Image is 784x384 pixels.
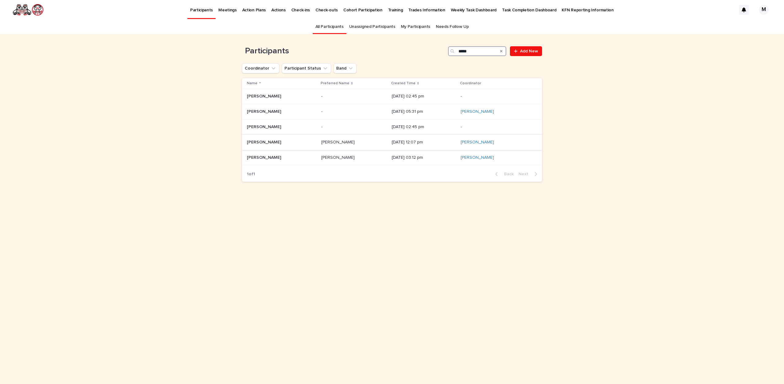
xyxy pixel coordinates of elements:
button: Participant Status [282,63,331,73]
p: - [321,123,324,130]
p: Name [247,80,258,87]
button: Band [334,63,356,73]
p: - [321,108,324,114]
button: Back [490,171,516,177]
span: Add New [520,49,538,53]
div: M [759,5,769,15]
p: Created Time [391,80,416,87]
p: Preferred Name [321,80,349,87]
p: [PERSON_NAME] [321,154,356,160]
p: - [461,94,533,99]
p: 1 of 1 [242,167,260,182]
span: Next [518,172,532,176]
p: [DATE] 02:45 pm [392,124,456,130]
input: Search [448,46,506,56]
a: Add New [510,46,542,56]
p: - [461,124,533,130]
p: Coordinator [460,80,481,87]
p: [PERSON_NAME] [247,154,282,160]
img: rNyI97lYS1uoOg9yXW8k [12,4,44,16]
button: Next [516,171,542,177]
a: Needs Follow Up [436,20,469,34]
a: [PERSON_NAME] [461,155,494,160]
p: [PERSON_NAME] [247,108,282,114]
tr: [PERSON_NAME][PERSON_NAME] [PERSON_NAME][PERSON_NAME] [DATE] 03:12 pm[PERSON_NAME] [242,150,542,165]
p: [PERSON_NAME] [247,139,282,145]
p: [DATE] 05:31 pm [392,109,456,114]
p: - [321,93,324,99]
p: [PERSON_NAME] [321,139,356,145]
tr: [PERSON_NAME][PERSON_NAME] -- [DATE] 05:31 pm[PERSON_NAME] [242,104,542,120]
a: [PERSON_NAME] [461,140,494,145]
tr: [PERSON_NAME][PERSON_NAME] [PERSON_NAME][PERSON_NAME] [DATE] 12:07 pm[PERSON_NAME] [242,135,542,150]
p: [DATE] 12:07 pm [392,140,456,145]
a: My Participants [401,20,430,34]
a: All Participants [315,20,344,34]
a: Unassigned Participants [349,20,395,34]
p: [DATE] 02:45 pm [392,94,456,99]
button: Coordinator [242,63,279,73]
p: [PERSON_NAME] [247,123,282,130]
tr: [PERSON_NAME][PERSON_NAME] -- [DATE] 02:45 pm- [242,119,542,135]
a: [PERSON_NAME] [461,109,494,114]
tr: [PERSON_NAME][PERSON_NAME] -- [DATE] 02:45 pm- [242,89,542,104]
span: Back [500,172,514,176]
h1: Participants [242,46,446,56]
p: [PERSON_NAME] [247,93,282,99]
p: [DATE] 03:12 pm [392,155,456,160]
